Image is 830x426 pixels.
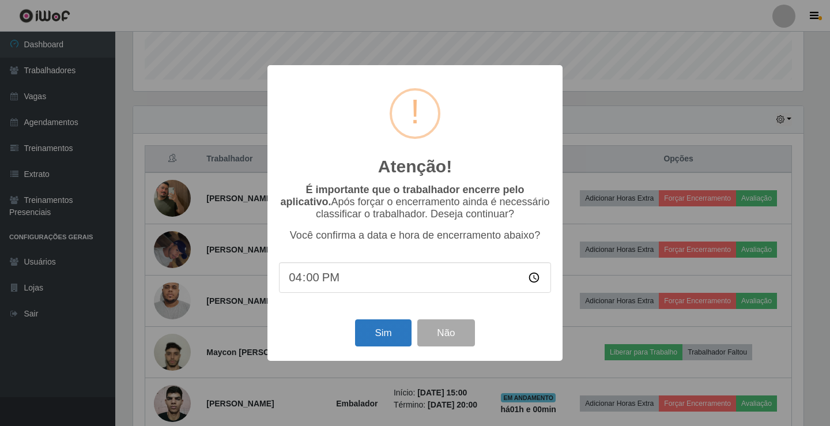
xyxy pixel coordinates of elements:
h2: Atenção! [378,156,452,177]
button: Não [417,319,474,346]
button: Sim [355,319,411,346]
p: Após forçar o encerramento ainda é necessário classificar o trabalhador. Deseja continuar? [279,184,551,220]
b: É importante que o trabalhador encerre pelo aplicativo. [280,184,524,208]
p: Você confirma a data e hora de encerramento abaixo? [279,229,551,242]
